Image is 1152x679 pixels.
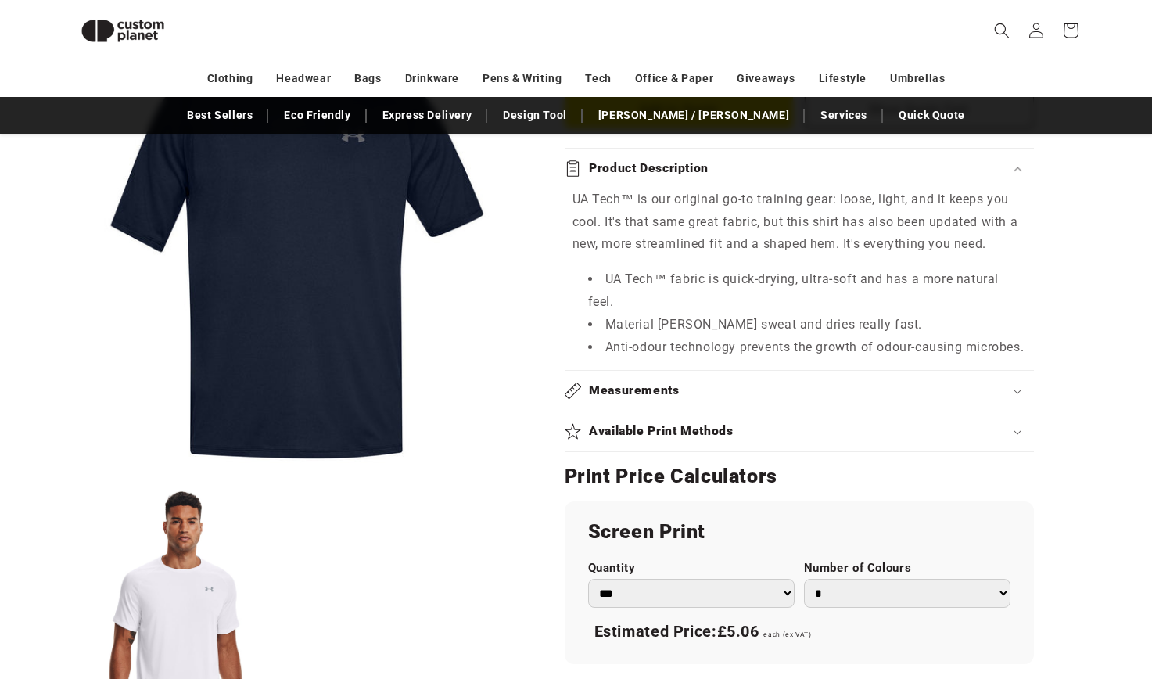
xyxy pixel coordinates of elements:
[276,65,331,92] a: Headwear
[179,102,260,129] a: Best Sellers
[588,519,1010,544] h2: Screen Print
[588,314,1026,336] li: Material [PERSON_NAME] sweat and dries really fast.
[589,383,680,399] h2: Measurements
[585,65,611,92] a: Tech
[354,65,381,92] a: Bags
[737,65,795,92] a: Giveaways
[495,102,575,129] a: Design Tool
[68,6,178,56] img: Custom Planet
[375,102,480,129] a: Express Delivery
[588,268,1026,314] li: UA Tech™ fabric is quick-drying, ultra-soft and has a more natural feel.
[891,510,1152,679] iframe: Chat Widget
[635,65,713,92] a: Office & Paper
[717,622,759,641] span: £5.06
[405,65,459,92] a: Drinkware
[589,160,709,177] h2: Product Description
[590,102,797,129] a: [PERSON_NAME] / [PERSON_NAME]
[276,102,358,129] a: Eco Friendly
[565,149,1034,189] summary: Product Description
[763,630,811,638] span: each (ex VAT)
[588,561,795,576] label: Quantity
[572,189,1026,256] p: UA Tech™ is our original go-to training gear: loose, light, and it keeps you cool. It's that same...
[891,102,973,129] a: Quick Quote
[588,336,1026,359] li: Anti-odour technology prevents the growth of odour-causing microbes.
[890,65,945,92] a: Umbrellas
[565,464,1034,489] h2: Print Price Calculators
[565,411,1034,451] summary: Available Print Methods
[565,371,1034,411] summary: Measurements
[819,65,867,92] a: Lifestyle
[589,423,734,440] h2: Available Print Methods
[588,616,1010,648] div: Estimated Price:
[804,561,1010,576] label: Number of Colours
[813,102,875,129] a: Services
[985,13,1019,48] summary: Search
[483,65,562,92] a: Pens & Writing
[207,65,253,92] a: Clothing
